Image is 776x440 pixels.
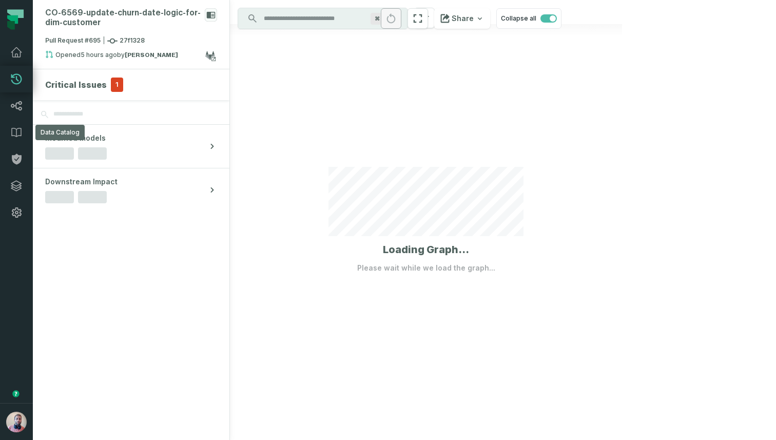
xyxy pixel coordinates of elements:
div: Tooltip anchor [11,389,21,398]
span: 1 [111,78,123,92]
span: Downstream Impact [45,177,118,187]
h4: Critical Issues [45,79,107,91]
button: Collapse all [496,8,561,29]
button: Share [434,8,490,29]
button: Modified models [33,125,229,168]
div: Opened by [45,50,205,63]
span: Press ⌘ + K to focus the search bar [371,13,384,25]
button: Critical Issues1 [45,78,217,92]
p: Please wait while we load the graph... [357,263,495,273]
strong: Dan Ben-Dor (danbendor) [125,52,178,58]
span: Pull Request #695 27f1328 [45,36,145,46]
button: Downstream Impact [33,168,229,212]
h1: Loading Graph... [383,242,469,257]
a: View on gitlab [204,49,217,63]
div: Data Catalog [35,125,85,140]
relative-time: Aug 14, 2025, 11:51 AM GMT+3 [81,51,117,59]
div: CO-6569-update-churn-date-logic-for-dim-customer [45,8,201,28]
img: avatar of Idan Shabi [6,412,27,432]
